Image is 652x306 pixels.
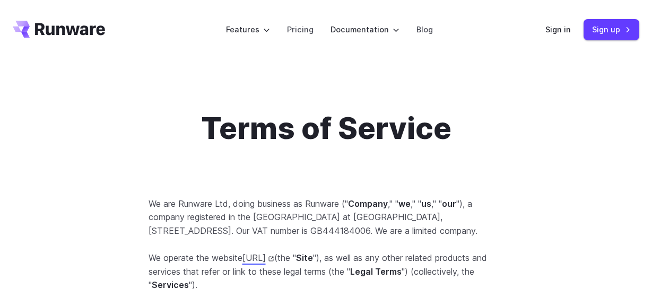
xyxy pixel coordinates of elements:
strong: Site [296,252,313,263]
strong: us [421,198,431,209]
a: [URL] [242,252,274,263]
label: Documentation [331,23,399,36]
strong: Company [348,198,388,209]
strong: Legal Terms [350,266,402,277]
strong: Services [152,279,189,290]
p: We are Runware Ltd, doing business as Runware (" ," " ," " ," " "), a company registered in the [... [149,197,504,238]
label: Features [226,23,270,36]
h1: Terms of Service [149,110,504,146]
a: Blog [416,23,433,36]
a: Sign in [545,23,571,36]
strong: we [398,198,411,209]
p: We operate the website (the " "), as well as any other related products and services that refer o... [149,251,504,292]
a: Go to / [13,21,105,38]
a: Sign up [584,19,639,40]
a: Pricing [287,23,314,36]
strong: our [442,198,456,209]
